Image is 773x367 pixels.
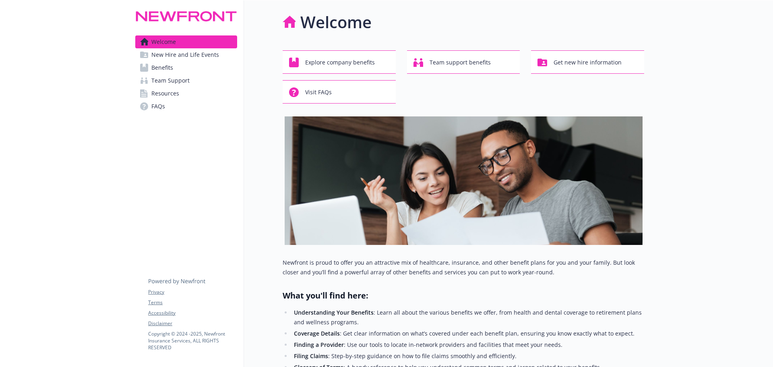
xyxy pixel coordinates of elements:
a: Privacy [148,288,237,296]
a: Welcome [135,35,237,48]
span: Benefits [151,61,173,74]
a: Team Support [135,74,237,87]
a: New Hire and Life Events [135,48,237,61]
li: : Get clear information on what’s covered under each benefit plan, ensuring you know exactly what... [291,329,644,338]
span: Team support benefits [430,55,491,70]
button: Explore company benefits [283,50,396,74]
img: overview page banner [285,116,643,245]
li: : Step-by-step guidance on how to file claims smoothly and efficiently. [291,351,644,361]
button: Team support benefits [407,50,520,74]
span: FAQs [151,100,165,113]
a: FAQs [135,100,237,113]
a: Accessibility [148,309,237,317]
button: Visit FAQs [283,80,396,104]
strong: Finding a Provider [294,341,344,348]
span: New Hire and Life Events [151,48,219,61]
span: Get new hire information [554,55,622,70]
a: Terms [148,299,237,306]
h1: Welcome [300,10,372,34]
button: Get new hire information [531,50,644,74]
span: Visit FAQs [305,85,332,100]
li: : Use our tools to locate in-network providers and facilities that meet your needs. [291,340,644,350]
strong: Coverage Details [294,330,340,337]
p: Newfront is proud to offer you an attractive mix of healthcare, insurance, and other benefit plan... [283,258,644,277]
span: Explore company benefits [305,55,375,70]
span: Team Support [151,74,190,87]
a: Disclaimer [148,320,237,327]
strong: Filing Claims [294,352,328,360]
strong: Understanding Your Benefits [294,309,374,316]
li: : Learn all about the various benefits we offer, from health and dental coverage to retirement pl... [291,308,644,327]
a: Resources [135,87,237,100]
span: Welcome [151,35,176,48]
p: Copyright © 2024 - 2025 , Newfront Insurance Services, ALL RIGHTS RESERVED [148,330,237,351]
h2: What you'll find here: [283,290,644,301]
a: Benefits [135,61,237,74]
span: Resources [151,87,179,100]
